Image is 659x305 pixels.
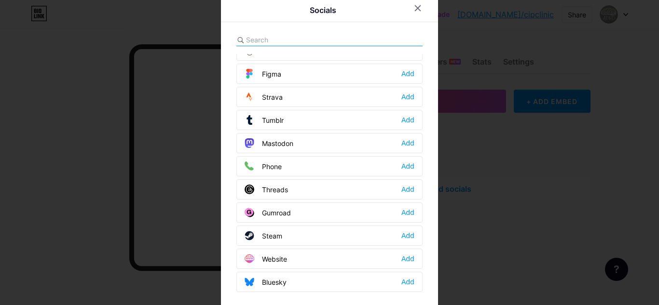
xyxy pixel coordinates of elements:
div: Gumroad [245,208,291,217]
input: Search [246,35,353,45]
div: Mastodon [245,138,293,148]
div: Tumblr [245,115,284,125]
div: Threads [245,185,288,194]
div: Bluesky [245,277,287,287]
div: Add [401,185,414,194]
div: Socials [310,4,336,16]
div: Add [401,208,414,217]
div: Add [401,254,414,264]
div: Add [401,138,414,148]
div: Add [401,277,414,287]
div: Add [401,161,414,171]
div: Steam [245,231,282,240]
div: Add [401,69,414,79]
div: Website [245,254,287,264]
div: Phone [245,161,282,171]
div: Add [401,115,414,125]
div: Figma [245,69,281,79]
div: Strava [245,92,283,102]
div: Goodreads [245,46,297,55]
div: Add [401,92,414,102]
div: Add [401,231,414,240]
